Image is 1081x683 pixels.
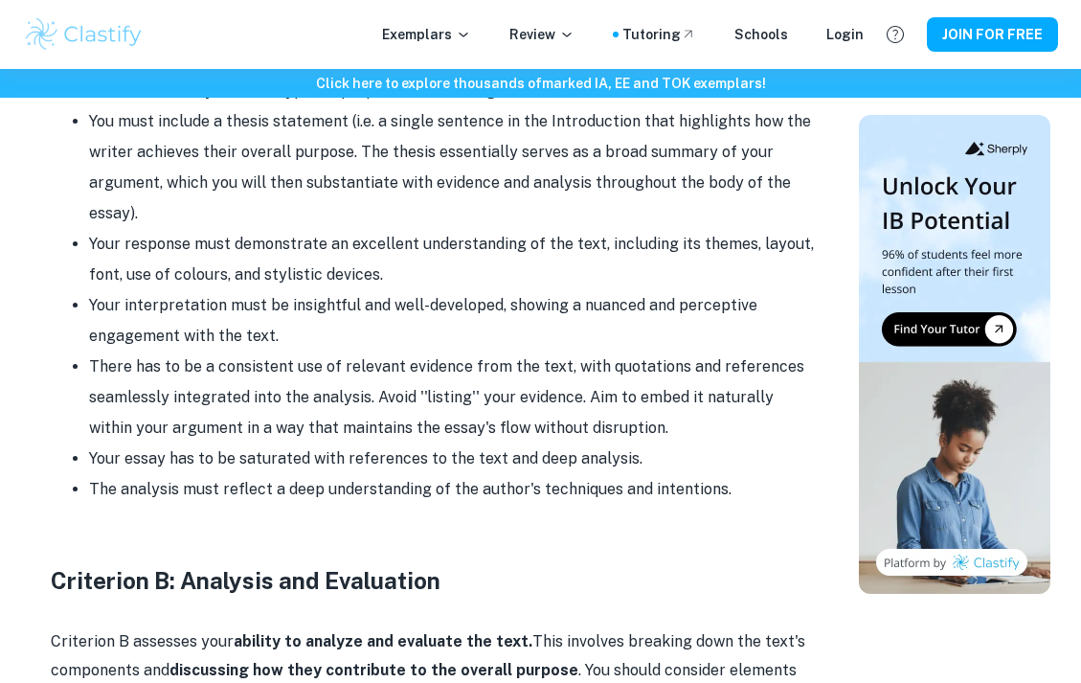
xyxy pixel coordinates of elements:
p: Exemplars [382,24,471,45]
img: Thumbnail [859,115,1050,594]
a: Login [826,24,864,45]
li: Your interpretation must be insightful and well-developed, showing a nuanced and perceptive engag... [89,290,817,352]
li: You must include a thesis statement (i.e. a single sentence in the Introduction that highlights h... [89,106,817,229]
strong: ability to analyze and evaluate the text. [234,632,532,650]
a: Tutoring [622,24,696,45]
li: Your essay has to be saturated with references to the text and deep analysis. [89,444,817,474]
li: Your response must demonstrate an excellent understanding of the text, including its themes, layo... [89,229,817,290]
button: JOIN FOR FREE [927,17,1058,52]
h6: Click here to explore thousands of marked IA, EE and TOK exemplars ! [4,73,1077,94]
p: Review [509,24,574,45]
button: Help and Feedback [879,18,912,51]
strong: discussing how they contribute to the overall purpose [169,661,578,679]
a: Schools [734,24,788,45]
li: The analysis must reflect a deep understanding of the author's techniques and intentions. [89,474,817,505]
img: Clastify logo [23,15,145,54]
h3: Criterion B: Analysis and Evaluation [51,563,817,598]
li: There has to be a consistent use of relevant evidence from the text, with quotations and referenc... [89,352,817,444]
